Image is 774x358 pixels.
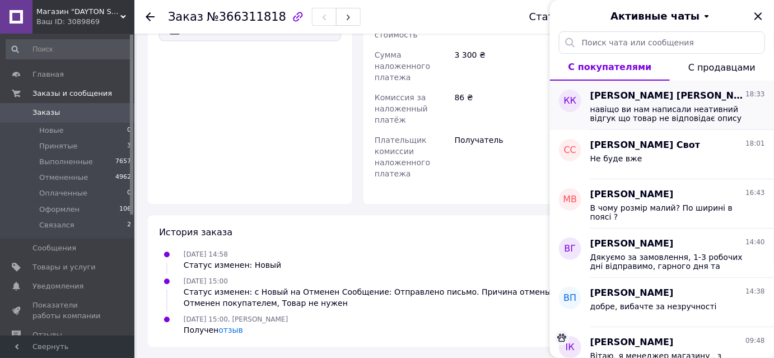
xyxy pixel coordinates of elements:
[184,250,228,258] span: [DATE] 14:58
[207,10,286,24] span: №366311818
[745,90,765,99] span: 18:33
[32,69,64,80] span: Главная
[529,11,604,22] div: Статус заказа
[568,62,652,72] span: С покупателями
[590,188,674,201] span: [PERSON_NAME]
[745,287,765,296] span: 14:38
[564,95,577,108] span: КК
[127,141,131,151] span: 3
[453,130,559,184] div: Получатель
[115,157,131,167] span: 7657
[184,315,288,323] span: [DATE] 15:00, [PERSON_NAME]
[590,302,717,311] span: добре, вибачте за незручності
[565,243,576,255] span: ВГ
[688,62,756,73] span: С продавцами
[218,326,243,334] a: отзыв
[32,300,104,320] span: Показатели работы компании
[590,203,749,221] span: В чому розмір малий? По ширині в поясі ?
[184,259,281,271] div: Статус изменен: Новый
[590,90,743,103] span: [PERSON_NAME] [PERSON_NAME]
[39,125,64,136] span: Новые
[590,139,700,152] span: [PERSON_NAME] Свот
[564,144,576,157] span: СС
[670,54,774,81] button: С продавцами
[32,243,76,253] span: Сообщения
[590,154,642,163] span: Не буде вже
[752,10,765,23] button: Закрыть
[127,188,131,198] span: 0
[32,262,96,272] span: Товары и услуги
[550,81,774,130] button: КК[PERSON_NAME] [PERSON_NAME]18:33навіщо ви нам написали неативний відгук що товар не відповідає ...
[745,188,765,198] span: 16:43
[590,105,749,123] span: навіщо ви нам написали неативний відгук що товар не відповідає опису якщо він вам навіть не був в...
[550,130,774,179] button: СС[PERSON_NAME] Свот18:01Не буде вже
[590,253,749,271] span: Дякуємо за замовлення, 1-3 робочих дні відправимо, гарного дня та бережіть себе :) Відправляємо н...
[550,54,670,81] button: С покупателями
[590,287,674,300] span: [PERSON_NAME]
[590,238,674,250] span: [PERSON_NAME]
[127,125,131,136] span: 0
[39,188,87,198] span: Оплаченные
[745,336,765,346] span: 09:48
[184,286,557,309] div: Статус изменен: с Новый на Отменен Сообщение: Отправлено письмо. Причина отмены: Отменен покупате...
[32,330,62,340] span: Отзывы
[581,9,743,24] button: Активные чаты
[39,204,80,215] span: Оформлен
[566,341,575,354] span: ІК
[159,227,232,238] span: История заказа
[184,277,228,285] span: [DATE] 15:00
[184,324,288,336] div: Получен
[6,39,132,59] input: Поиск
[32,108,60,118] span: Заказы
[375,93,428,124] span: Комиссия за наложенный платёж
[39,157,93,167] span: Выполненные
[168,10,203,24] span: Заказ
[611,9,700,24] span: Активные чаты
[36,17,134,27] div: Ваш ID: 3089869
[39,173,88,183] span: Отмененные
[375,136,430,178] span: Плательщик комиссии наложенного платежа
[550,278,774,327] button: ВП[PERSON_NAME]14:38добре, вибачте за незручності
[375,50,430,82] span: Сумма наложенного платежа
[563,292,576,305] span: ВП
[453,45,559,87] div: 3 300 ₴
[745,238,765,247] span: 14:40
[146,11,155,22] div: Вернуться назад
[119,204,131,215] span: 106
[115,173,131,183] span: 4962
[39,141,78,151] span: Принятые
[745,139,765,148] span: 18:01
[550,179,774,229] button: МВ[PERSON_NAME]16:43В чому розмір малий? По ширині в поясі ?
[36,7,120,17] span: Магазин "DAYTON STORE"
[559,31,765,54] input: Поиск чата или сообщения
[590,336,674,349] span: [PERSON_NAME]
[550,229,774,278] button: ВГ[PERSON_NAME]14:40Дякуємо за замовлення, 1-3 робочих дні відправимо, гарного дня та бережіть се...
[563,193,577,206] span: МВ
[39,220,74,230] span: Связался
[453,87,559,130] div: 86 ₴
[32,281,83,291] span: Уведомления
[127,220,131,230] span: 2
[32,89,112,99] span: Заказы и сообщения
